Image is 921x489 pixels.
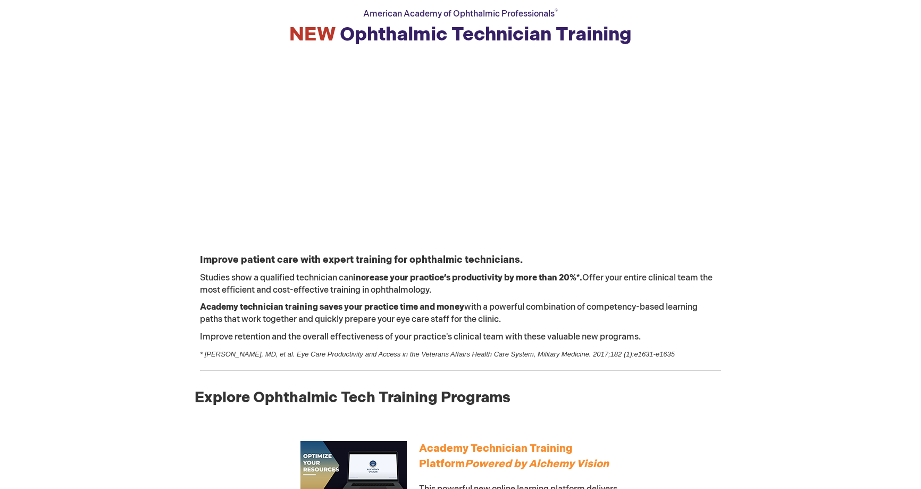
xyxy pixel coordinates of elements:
[465,458,609,470] em: Powered by Alchemy Vision
[200,302,698,325] span: with a powerful combination of competency-based learning paths that work together and quickly pre...
[200,302,464,312] strong: Academy technician training saves your practice time and money
[200,254,523,266] strong: Improve patient care with expert training for ophthalmic technicians.
[195,389,510,407] span: Explore Ophthalmic Tech Training Programs
[289,23,336,46] span: NEW
[200,350,675,358] span: * [PERSON_NAME], MD, et al. Eye Care Productivity and Access in the Veterans Affairs Health Care ...
[363,9,558,19] span: American Academy of Ophthalmic Professionals
[419,445,609,469] a: Academy Technician Training PlatformPowered by Alchemy Vision
[289,23,632,46] strong: Ophthalmic Technician Training
[353,273,582,283] strong: increase your practice’s productivity by more than 20%*.
[200,273,713,295] span: Studies show a qualified technician can Offer your entire clinical team the most efficient and co...
[200,332,641,342] span: Improve retention and the overall effectiveness of your practice's clinical team with these valua...
[555,8,558,15] sup: ®
[419,442,609,470] span: Academy Technician Training Platform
